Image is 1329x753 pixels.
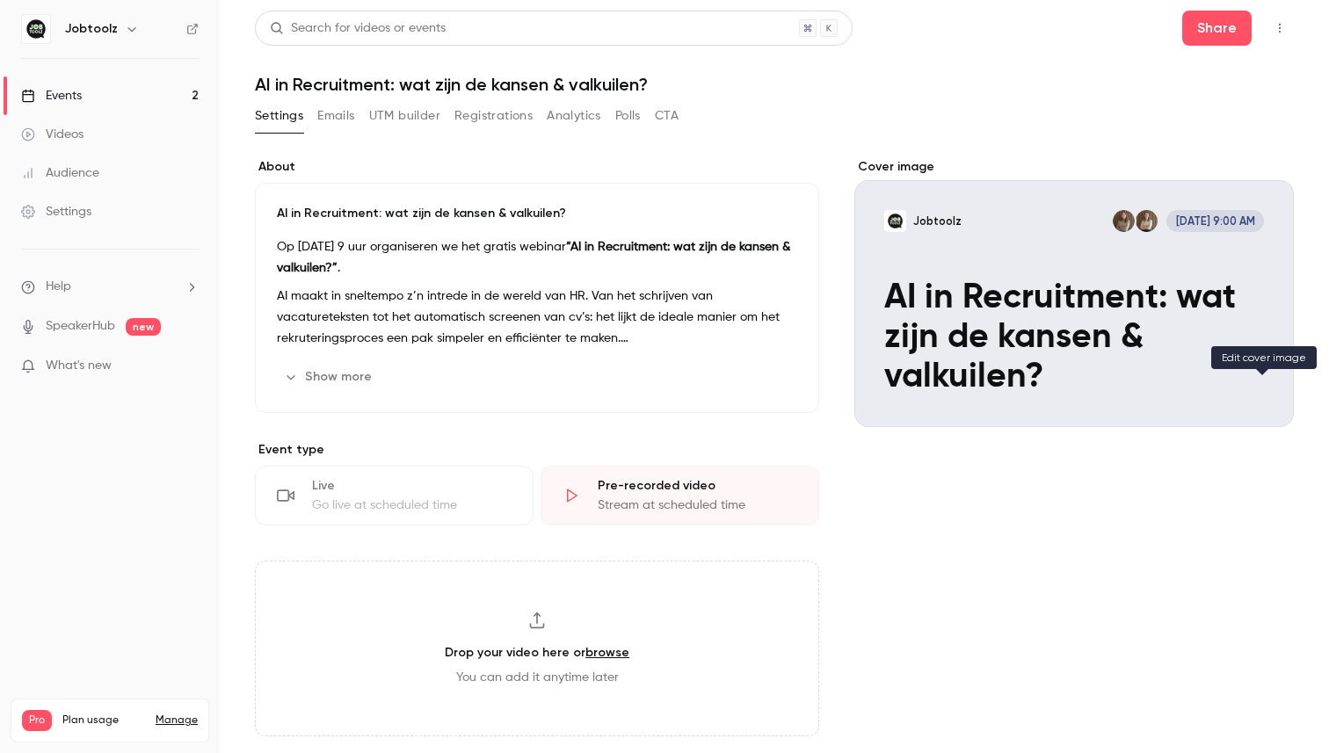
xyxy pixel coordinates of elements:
[541,466,819,525] div: Pre-recorded videoStream at scheduled time
[317,102,354,130] button: Emails
[270,19,446,38] div: Search for videos or events
[277,286,797,349] p: AI maakt in sneltempo z’n intrede in de wereld van HR. Van het schrijven van vacatureteksten tot ...
[255,74,1294,95] h1: AI in Recruitment: wat zijn de kansen & valkuilen?
[615,102,641,130] button: Polls
[277,205,797,222] p: AI in Recruitment: wat zijn de kansen & valkuilen?
[46,278,71,296] span: Help
[255,158,819,176] label: About
[312,477,512,495] div: Live
[369,102,440,130] button: UTM builder
[21,203,91,221] div: Settings
[1182,11,1252,46] button: Share
[277,363,382,391] button: Show more
[65,20,118,38] h6: Jobtoolz
[598,477,797,495] div: Pre-recorded video
[454,102,533,130] button: Registrations
[255,102,303,130] button: Settings
[854,158,1294,176] label: Cover image
[255,441,819,459] p: Event type
[156,713,198,728] a: Manage
[598,496,797,514] div: Stream at scheduled time
[22,15,50,43] img: Jobtoolz
[445,643,629,662] h3: Drop your video here or
[277,236,797,279] p: Op [DATE] 9 uur organiseren we het gratis webinar .
[46,357,112,375] span: What's new
[22,710,52,731] span: Pro
[312,496,512,514] div: Go live at scheduled time
[585,645,629,660] a: browse
[547,102,601,130] button: Analytics
[126,318,161,336] span: new
[21,278,199,296] li: help-dropdown-opener
[854,158,1294,427] section: Cover image
[21,126,84,143] div: Videos
[456,669,619,686] span: You can add it anytime later
[255,466,534,525] div: LiveGo live at scheduled time
[21,164,99,182] div: Audience
[178,358,199,374] iframe: Noticeable Trigger
[655,102,679,130] button: CTA
[21,87,82,105] div: Events
[46,317,115,336] a: SpeakerHub
[62,713,145,728] span: Plan usage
